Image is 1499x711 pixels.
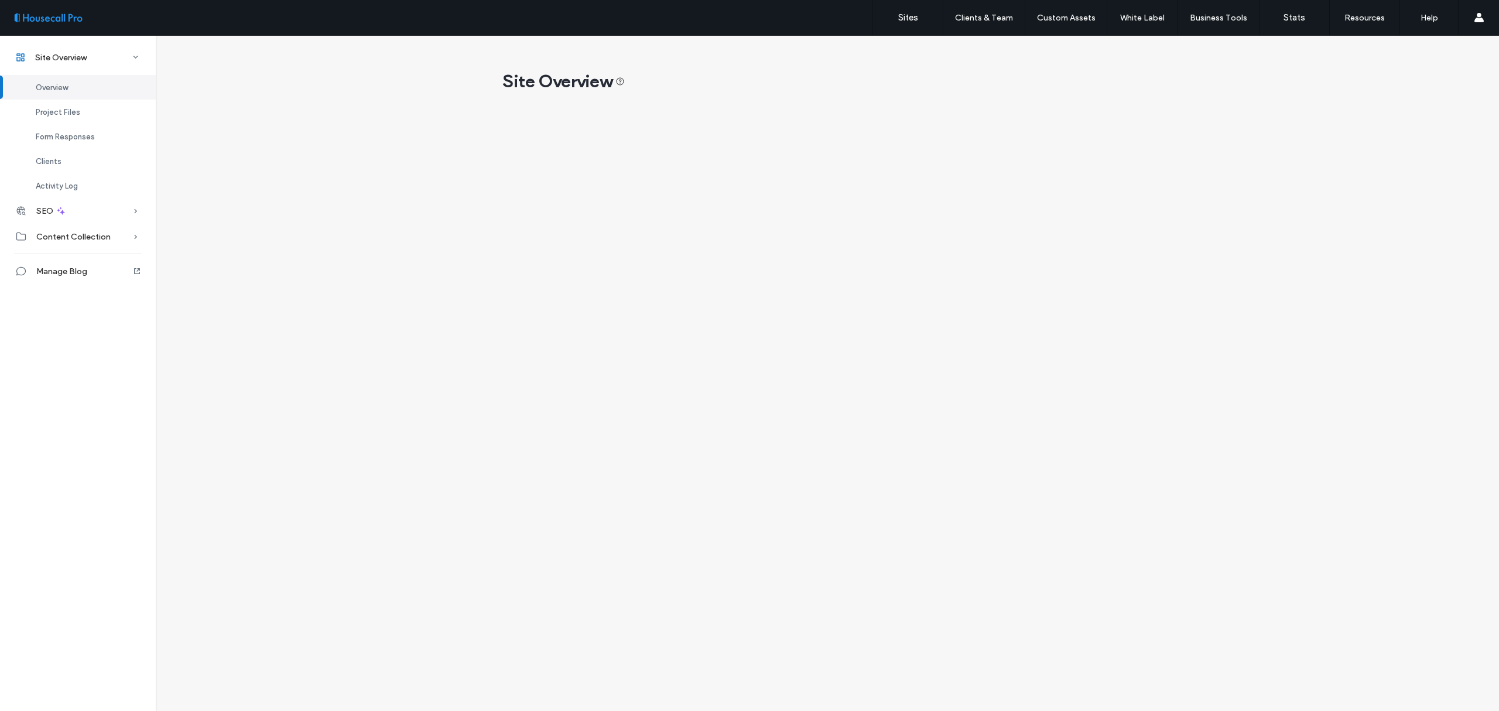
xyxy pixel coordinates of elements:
span: Site Overview [502,70,625,93]
span: Manage Blog [36,266,87,276]
label: Stats [1284,12,1305,23]
span: Content Collection [36,232,111,242]
label: Custom Assets [1037,13,1096,23]
label: Business Tools [1190,13,1247,23]
span: Clients [36,157,61,166]
label: Sites [898,12,918,23]
span: SEO [36,206,53,216]
span: Form Responses [36,132,95,141]
label: Resources [1344,13,1385,23]
span: Overview [36,83,68,92]
label: Help [1421,13,1438,23]
span: Project Files [36,108,80,117]
span: Activity Log [36,182,78,190]
label: Clients & Team [955,13,1013,23]
span: Site Overview [35,53,87,63]
label: White Label [1120,13,1165,23]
